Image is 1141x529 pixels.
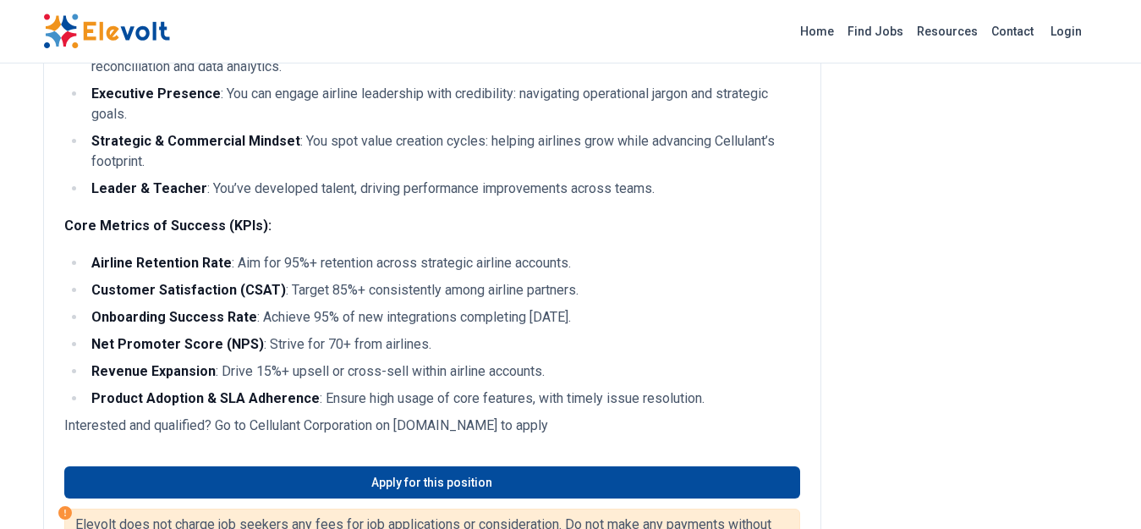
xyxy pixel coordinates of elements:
a: Resources [910,18,985,45]
li: : You spot value creation cycles: helping airlines grow while advancing Cellulant’s footprint. [86,131,800,172]
strong: Customer Satisfaction (CSAT) [91,282,286,298]
li: : Target 85%+ consistently among airline partners. [86,280,800,300]
strong: Onboarding Success Rate [91,309,257,325]
a: Apply for this position [64,466,800,499]
a: Home [793,18,841,45]
li: : Achieve 95% of new integrations completing [DATE]. [86,307,800,328]
strong: Leader & Teacher [91,180,207,196]
strong: Revenue Expansion [91,363,216,379]
li: : You can engage airline leadership with credibility: navigating operational jargon and strategic... [86,84,800,124]
iframe: Chat Widget [1056,448,1141,529]
p: Interested and qualified? Go to Cellulant Corporation on [DOMAIN_NAME] to apply [64,416,800,436]
strong: Airline Retention Rate [91,255,232,271]
a: Login [1040,14,1092,48]
a: Find Jobs [841,18,910,45]
img: Elevolt [43,14,170,49]
strong: Strategic & Commercial Mindset [91,133,300,149]
li: : Aim for 95%+ retention across strategic airline accounts. [86,253,800,273]
a: Contact [985,18,1040,45]
strong: Net Promoter Score (NPS) [91,336,264,352]
li: : Drive 15%+ upsell or cross-sell within airline accounts. [86,361,800,382]
strong: Core Metrics of Success (KPIs): [64,218,272,234]
li: : Strive for 70+ from airlines. [86,334,800,355]
li: : You’ve developed talent, driving performance improvements across teams. [86,179,800,199]
strong: Product Adoption & SLA Adherence [91,390,320,406]
strong: Executive Presence [91,85,221,102]
li: : Ensure high usage of core features, with timely issue resolution. [86,388,800,409]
